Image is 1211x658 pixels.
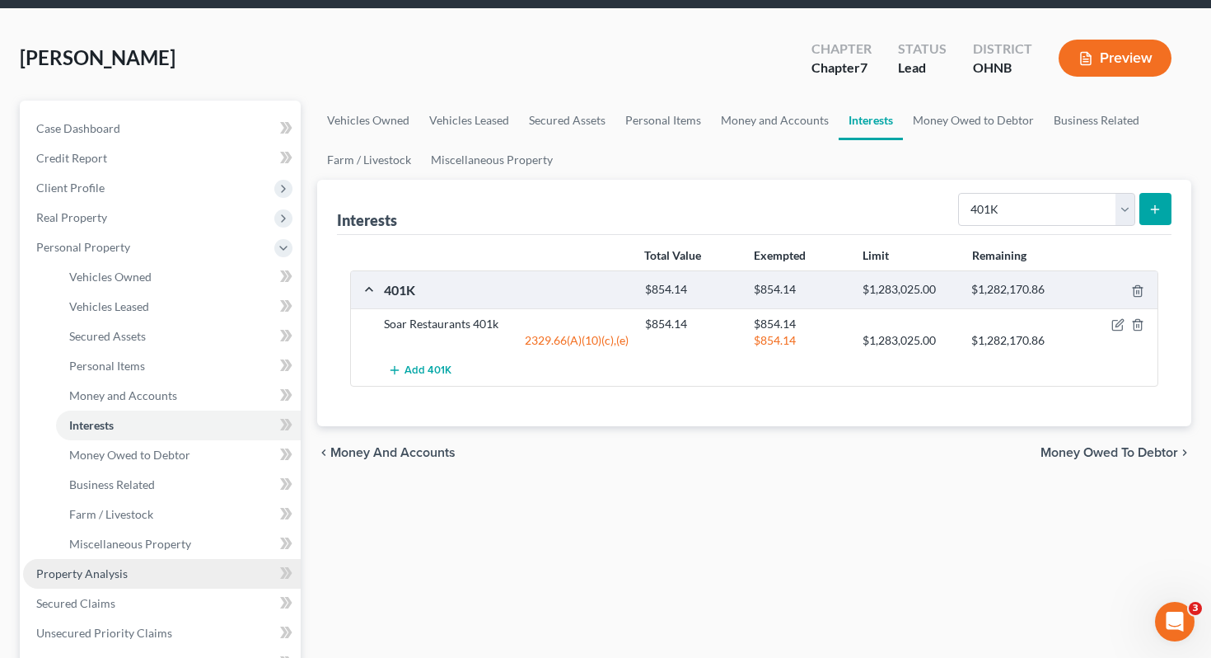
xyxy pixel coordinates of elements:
a: Money and Accounts [711,101,839,140]
a: Credit Report [23,143,301,173]
a: Case Dashboard [23,114,301,143]
a: Business Related [56,470,301,500]
a: Personal Items [615,101,711,140]
span: [PERSON_NAME] [20,45,175,69]
span: Vehicles Owned [69,270,152,284]
span: Client Profile [36,181,105,195]
button: chevron_left Money and Accounts [317,446,456,459]
div: Chapter [811,59,872,78]
a: Money Owed to Debtor [56,440,301,470]
span: Money Owed to Debtor [1040,446,1178,459]
span: Vehicles Leased [69,299,149,313]
div: $1,283,025.00 [854,332,963,349]
span: Case Dashboard [36,121,120,135]
span: Money and Accounts [330,446,456,459]
a: Vehicles Owned [317,101,419,140]
span: Money Owed to Debtor [69,448,190,462]
a: Vehicles Leased [419,101,519,140]
div: OHNB [973,59,1032,78]
div: $854.14 [746,282,854,298]
button: Preview [1059,40,1171,77]
a: Vehicles Leased [56,292,301,322]
span: Add 401K [404,364,451,378]
span: Farm / Livestock [69,507,153,521]
strong: Remaining [972,248,1026,262]
button: Add 401K [384,355,456,386]
span: Money and Accounts [69,388,177,402]
span: Secured Claims [36,596,115,610]
span: Credit Report [36,151,107,165]
div: Interests [337,210,397,230]
span: 7 [860,59,867,75]
a: Interests [56,411,301,440]
span: Secured Assets [69,329,146,343]
a: Miscellaneous Property [421,140,563,180]
a: Property Analysis [23,559,301,589]
span: Interests [69,418,114,432]
div: Lead [898,59,947,78]
div: $1,282,170.86 [963,332,1072,349]
a: Vehicles Owned [56,262,301,292]
a: Secured Assets [56,322,301,351]
span: Miscellaneous Property [69,537,191,551]
div: $1,283,025.00 [854,282,963,298]
a: Business Related [1044,101,1149,140]
div: Soar Restaurants 401k [376,316,637,332]
div: $854.14 [746,332,854,349]
a: Money and Accounts [56,381,301,411]
span: Personal Property [36,240,130,254]
div: $854.14 [637,316,746,332]
a: Secured Assets [519,101,615,140]
div: District [973,40,1032,59]
a: Unsecured Priority Claims [23,618,301,648]
a: Money Owed to Debtor [903,101,1044,140]
a: Interests [839,101,903,140]
strong: Exempted [754,248,806,262]
div: $854.14 [746,316,854,332]
span: Real Property [36,210,107,224]
span: Personal Items [69,359,145,373]
div: 401K [376,281,637,298]
div: $854.14 [637,282,746,298]
span: Business Related [69,477,155,491]
i: chevron_left [317,446,330,459]
div: 2329.66(A)(10)(c),(e) [376,332,637,349]
a: Secured Claims [23,589,301,618]
strong: Total Value [644,248,701,262]
a: Farm / Livestock [317,140,421,180]
div: Chapter [811,40,872,59]
a: Farm / Livestock [56,500,301,529]
i: chevron_right [1178,446,1191,459]
span: Property Analysis [36,566,128,580]
a: Personal Items [56,351,301,381]
span: Unsecured Priority Claims [36,626,172,640]
iframe: Intercom live chat [1155,602,1195,642]
span: 3 [1189,602,1202,615]
a: Miscellaneous Property [56,529,301,559]
div: Status [898,40,947,59]
div: $1,282,170.86 [963,282,1072,298]
strong: Limit [863,248,889,262]
button: Money Owed to Debtor chevron_right [1040,446,1191,459]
